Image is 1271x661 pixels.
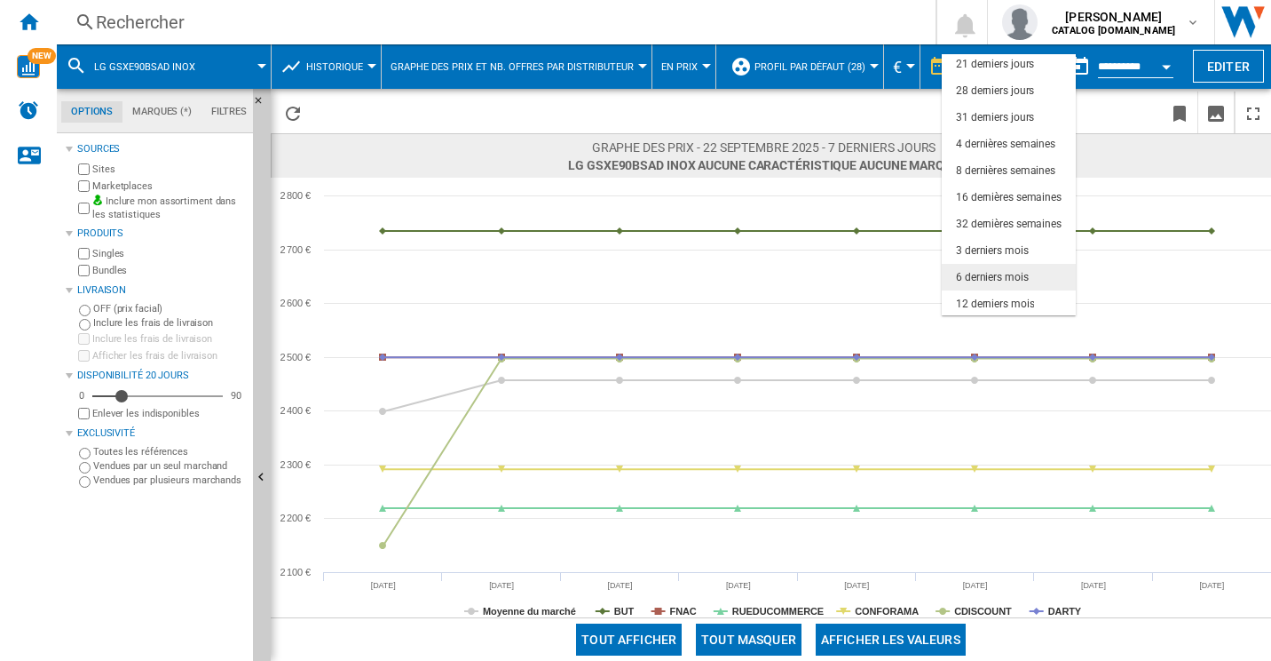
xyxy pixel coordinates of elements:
[956,84,1034,99] div: 28 derniers jours
[956,217,1062,232] div: 32 dernières semaines
[956,137,1055,152] div: 4 dernières semaines
[956,243,1029,259] div: 3 derniers mois
[956,163,1055,179] div: 8 dernières semaines
[956,297,1034,312] div: 12 derniers mois
[956,190,1062,205] div: 16 dernières semaines
[956,57,1034,72] div: 21 derniers jours
[956,110,1034,125] div: 31 derniers jours
[956,270,1029,285] div: 6 derniers mois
